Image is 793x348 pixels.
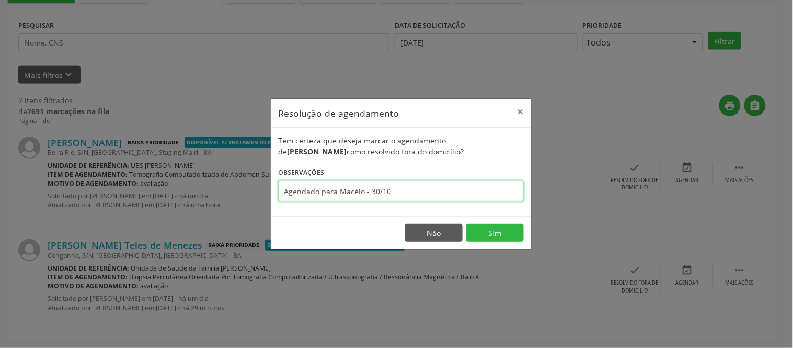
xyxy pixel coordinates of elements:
div: Tem certeza que deseja marcar o agendamento de como resolvido fora do domicílio? [278,135,524,157]
button: Não [405,224,463,242]
h5: Resolução de agendamento [278,106,399,120]
button: Close [510,99,531,125]
b: [PERSON_NAME] [287,147,347,156]
label: Observações [278,164,324,181]
button: Sim [466,224,524,242]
